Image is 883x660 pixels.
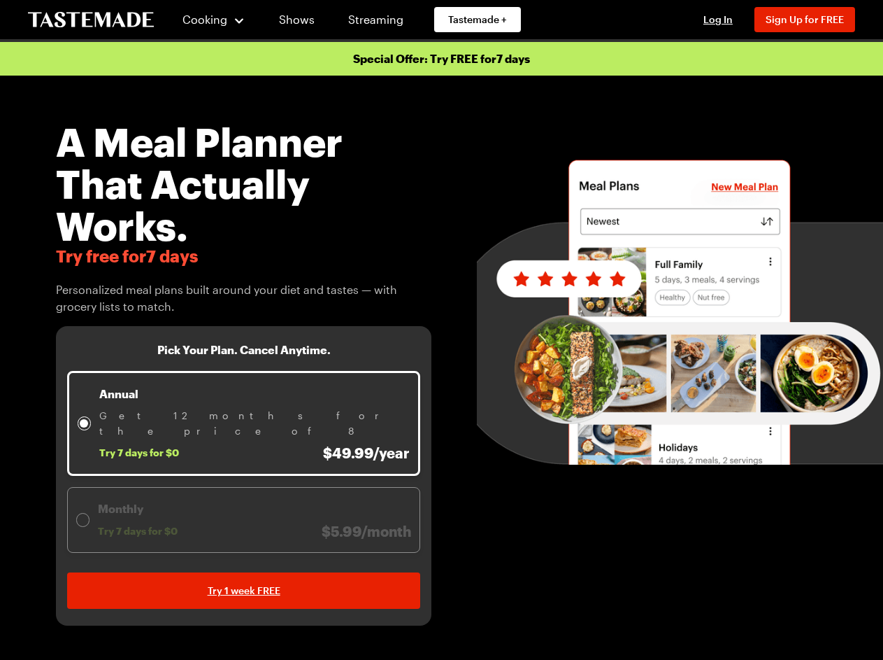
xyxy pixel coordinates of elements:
[208,584,280,598] span: Try 1 week FREE
[98,525,178,538] span: Try 7 days for $0
[754,7,855,32] button: Sign Up for FREE
[56,120,431,246] h1: A Meal Planner That Actually Works.
[182,3,245,36] button: Cooking
[67,573,420,609] a: Try 1 week FREE
[448,13,507,27] span: Tastemade +
[690,13,746,27] button: Log In
[157,343,331,357] h3: Pick Your Plan. Cancel Anytime.
[56,281,431,315] span: Personalized meal plans built around your diet and tastes — with grocery lists to match.
[99,408,410,439] span: Get 12 months for the price of 8
[322,523,411,540] span: $5.99/month
[28,12,154,28] a: To Tastemade Home Page
[98,500,411,517] p: Monthly
[56,246,431,266] span: Try free for 7 days
[99,386,410,402] p: Annual
[182,13,227,26] span: Cooking
[99,447,179,459] span: Try 7 days for $0
[434,7,521,32] a: Tastemade +
[703,13,733,25] span: Log In
[766,13,844,25] span: Sign Up for FREE
[323,444,410,461] span: $49.99/year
